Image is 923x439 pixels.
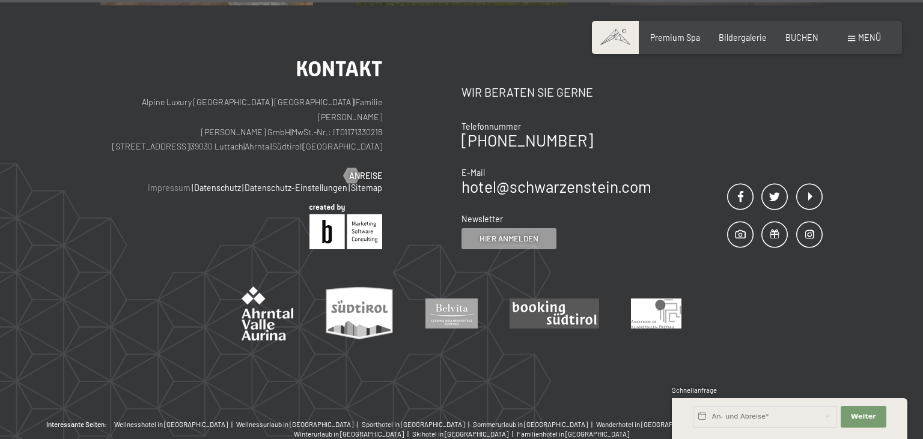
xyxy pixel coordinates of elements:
[461,214,503,224] span: Newsletter
[245,183,347,193] a: Datenschutz-Einstellungen
[148,183,190,193] a: Impressum
[243,141,245,151] span: |
[192,183,193,193] span: |
[349,183,350,193] span: |
[294,430,404,438] span: Winterurlaub in [GEOGRAPHIC_DATA]
[302,141,303,151] span: |
[114,420,228,428] span: Wellnesshotel in [GEOGRAPHIC_DATA]
[242,183,243,193] span: |
[466,420,473,428] span: |
[236,420,353,428] span: Wellnessurlaub in [GEOGRAPHIC_DATA]
[517,429,629,439] a: Familienhotel in [GEOGRAPHIC_DATA]
[480,233,538,244] span: Hier anmelden
[290,127,291,137] span: |
[461,131,593,150] a: [PHONE_NUMBER]
[294,429,412,439] a: Winterurlaub in [GEOGRAPHIC_DATA] |
[100,95,382,154] p: Alpine Luxury [GEOGRAPHIC_DATA] [GEOGRAPHIC_DATA] Familie [PERSON_NAME] [PERSON_NAME] GmbH MwSt.-...
[461,168,485,178] span: E-Mail
[785,32,818,43] a: BUCHEN
[362,420,473,429] a: Sporthotel in [GEOGRAPHIC_DATA] |
[114,420,236,429] a: Wellnesshotel in [GEOGRAPHIC_DATA] |
[46,420,107,429] b: Interessante Seiten:
[412,429,517,439] a: Skihotel in [GEOGRAPHIC_DATA] |
[236,420,362,429] a: Wellnessurlaub in [GEOGRAPHIC_DATA] |
[596,420,745,428] span: Wanderhotel in [GEOGRAPHIC_DATA] mit 4 Sternen
[296,56,382,81] span: Kontakt
[650,32,700,43] a: Premium Spa
[719,32,767,43] a: Bildergalerie
[461,177,651,196] a: hotel@schwarzenstein.com
[461,85,593,99] span: Wir beraten Sie gerne
[473,420,588,428] span: Sommerurlaub in [GEOGRAPHIC_DATA]
[194,183,241,193] a: Datenschutz
[672,386,717,394] span: Schnellanfrage
[473,420,596,429] a: Sommerurlaub in [GEOGRAPHIC_DATA] |
[309,204,382,249] img: Brandnamic GmbH | Leading Hospitality Solutions
[351,183,382,193] a: Sitemap
[461,121,521,132] span: Telefonnummer
[189,141,190,151] span: |
[362,420,465,428] span: Sporthotel in [GEOGRAPHIC_DATA]
[355,420,362,428] span: |
[349,170,382,182] span: Anreise
[412,430,508,438] span: Skihotel in [GEOGRAPHIC_DATA]
[271,141,272,151] span: |
[851,412,876,422] span: Weiter
[589,420,596,428] span: |
[596,420,754,429] a: Wanderhotel in [GEOGRAPHIC_DATA] mit 4 Sternen |
[510,430,517,438] span: |
[858,32,881,43] span: Menü
[229,420,236,428] span: |
[344,170,382,182] a: Anreise
[354,97,355,107] span: |
[517,430,629,438] span: Familienhotel in [GEOGRAPHIC_DATA]
[841,406,886,428] button: Weiter
[405,430,412,438] span: |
